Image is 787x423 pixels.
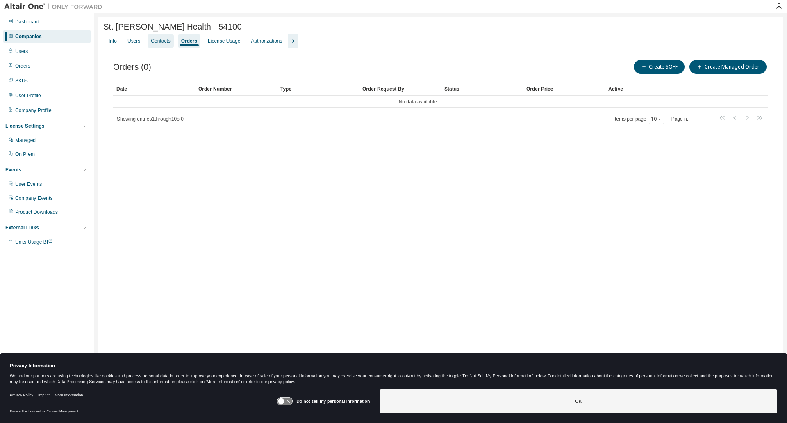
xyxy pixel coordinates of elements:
[117,116,184,122] span: Showing entries 1 through 10 of 0
[15,63,30,69] div: Orders
[15,92,41,99] div: User Profile
[15,151,35,158] div: On Prem
[103,22,242,32] span: St. [PERSON_NAME] Health - 54100
[208,38,240,44] div: License Usage
[4,2,107,11] img: Altair One
[15,48,28,55] div: Users
[181,38,197,44] div: Orders
[444,82,520,96] div: Status
[5,123,44,129] div: License Settings
[5,167,21,173] div: Events
[15,33,42,40] div: Companies
[5,224,39,231] div: External Links
[608,82,719,96] div: Active
[15,181,42,187] div: User Events
[15,209,58,215] div: Product Downloads
[280,82,356,96] div: Type
[151,38,170,44] div: Contacts
[113,96,722,108] td: No data available
[251,38,282,44] div: Authorizations
[362,82,438,96] div: Order Request By
[109,38,117,44] div: Info
[526,82,602,96] div: Order Price
[614,114,664,124] span: Items per page
[689,60,767,74] button: Create Managed Order
[15,137,36,144] div: Managed
[113,62,151,72] span: Orders (0)
[15,239,53,245] span: Units Usage BI
[127,38,140,44] div: Users
[15,107,52,114] div: Company Profile
[116,82,192,96] div: Date
[671,114,710,124] span: Page n.
[651,116,662,122] button: 10
[634,60,685,74] button: Create SOFF
[15,195,52,201] div: Company Events
[15,18,39,25] div: Dashboard
[198,82,274,96] div: Order Number
[15,78,28,84] div: SKUs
